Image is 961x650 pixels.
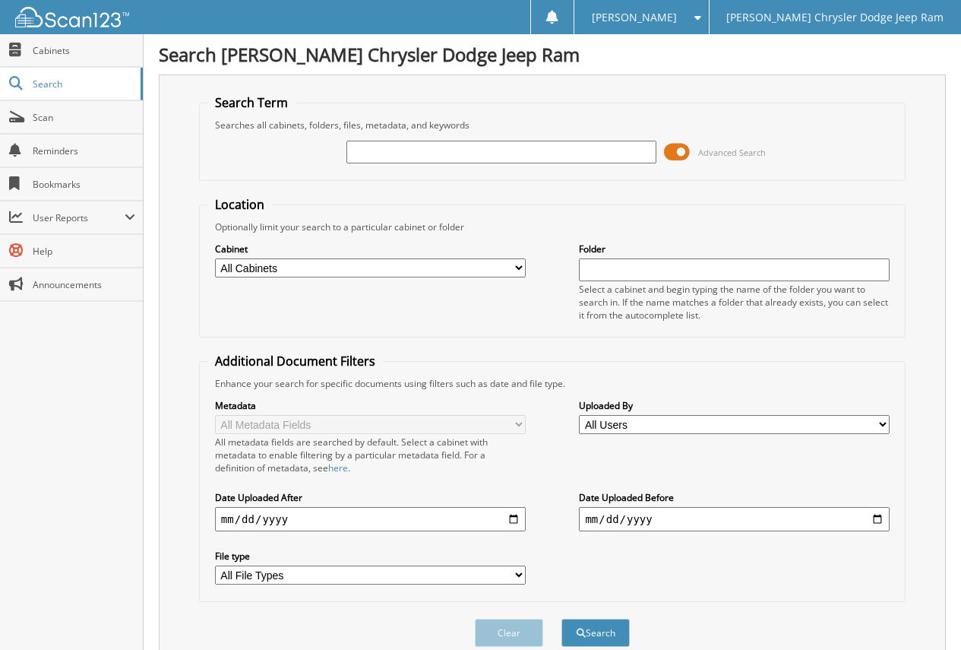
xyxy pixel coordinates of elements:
span: Search [33,78,133,90]
input: end [579,507,890,531]
span: [PERSON_NAME] Chrysler Dodge Jeep Ram [726,13,944,22]
label: Metadata [215,399,526,412]
iframe: Chat Widget [885,577,961,650]
label: Folder [579,243,890,255]
span: Help [33,245,135,258]
span: Cabinets [33,44,135,57]
label: Date Uploaded Before [579,491,890,504]
div: Optionally limit your search to a particular cabinet or folder [207,220,897,233]
legend: Location [207,196,272,213]
div: Select a cabinet and begin typing the name of the folder you want to search in. If the name match... [579,283,890,322]
span: Announcements [33,278,135,291]
div: Searches all cabinets, folders, files, metadata, and keywords [207,119,897,132]
label: Date Uploaded After [215,491,526,504]
label: Cabinet [215,243,526,255]
button: Search [561,619,630,647]
span: [PERSON_NAME] [592,13,677,22]
span: Bookmarks [33,178,135,191]
h1: Search [PERSON_NAME] Chrysler Dodge Jeep Ram [159,42,946,67]
legend: Search Term [207,94,296,111]
span: Reminders [33,144,135,157]
input: start [215,507,526,531]
span: Scan [33,111,135,124]
img: scan123-logo-white.svg [15,7,129,27]
span: User Reports [33,211,125,224]
div: All metadata fields are searched by default. Select a cabinet with metadata to enable filtering b... [215,436,526,474]
label: Uploaded By [579,399,890,412]
span: Advanced Search [698,147,766,158]
div: Enhance your search for specific documents using filters such as date and file type. [207,377,897,390]
label: File type [215,550,526,563]
legend: Additional Document Filters [207,353,383,369]
button: Clear [475,619,543,647]
a: here [328,461,348,474]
